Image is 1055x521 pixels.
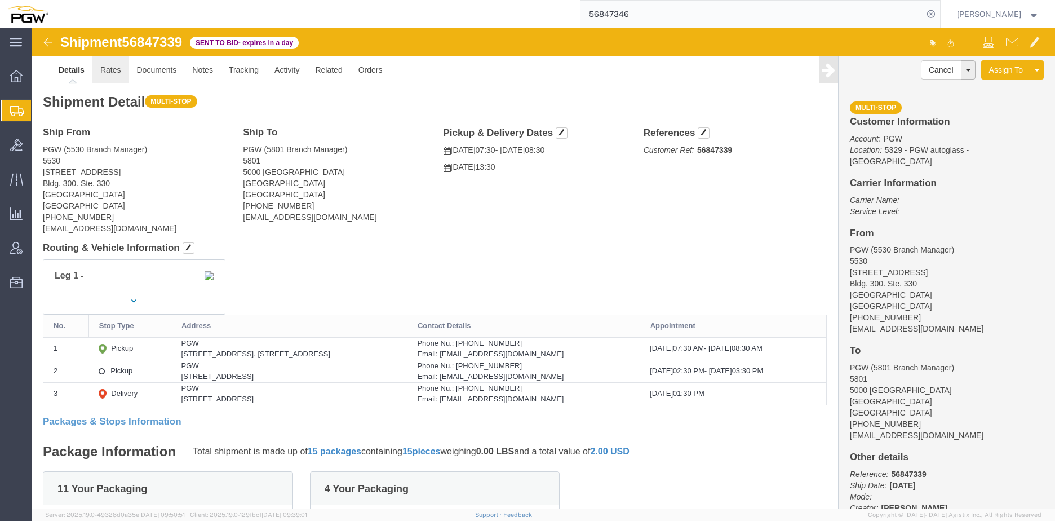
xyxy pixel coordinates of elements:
span: Jesse Dawson [957,8,1021,20]
span: Server: 2025.19.0-49328d0a35e [45,511,185,518]
img: logo [8,6,48,23]
span: [DATE] 09:50:51 [139,511,185,518]
button: [PERSON_NAME] [956,7,1040,21]
iframe: FS Legacy Container [32,28,1055,509]
span: Client: 2025.19.0-129fbcf [190,511,307,518]
input: Search for shipment number, reference number [580,1,923,28]
a: Feedback [503,511,532,518]
span: Copyright © [DATE]-[DATE] Agistix Inc., All Rights Reserved [868,510,1041,520]
a: Support [475,511,503,518]
span: [DATE] 09:39:01 [261,511,307,518]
